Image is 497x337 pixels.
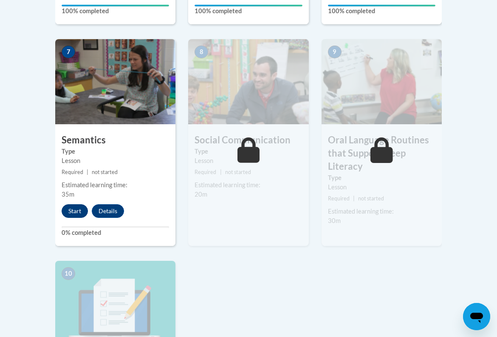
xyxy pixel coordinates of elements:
div: Estimated learning time: [62,180,169,190]
span: 8 [195,46,208,58]
button: Start [62,204,88,218]
div: Lesson [195,156,302,166]
label: 100% completed [62,6,169,16]
div: Estimated learning time: [328,207,435,216]
h3: Oral Language Routines that Support Deep Literacy [322,134,442,173]
div: Estimated learning time: [195,180,302,190]
span: not started [92,169,118,175]
div: Your progress [328,5,435,6]
span: not started [225,169,251,175]
span: not started [358,195,384,202]
span: Required [195,169,216,175]
img: Course Image [55,39,175,124]
img: Course Image [188,39,308,124]
div: Lesson [62,156,169,166]
label: Type [195,147,302,156]
h3: Semantics [55,134,175,147]
img: Course Image [322,39,442,124]
label: 100% completed [195,6,302,16]
h3: Social Communication [188,134,308,147]
div: Your progress [62,5,169,6]
span: Required [62,169,83,175]
label: Type [62,147,169,156]
span: 7 [62,46,75,58]
span: | [353,195,355,202]
button: Details [92,204,124,218]
span: 20m [195,191,207,198]
div: Your progress [195,5,302,6]
span: 9 [328,46,342,58]
iframe: Button to launch messaging window [463,303,490,330]
div: Lesson [328,183,435,192]
label: 100% completed [328,6,435,16]
span: 30m [328,217,341,224]
label: Type [328,173,435,183]
span: | [87,169,88,175]
label: 0% completed [62,228,169,237]
span: | [220,169,222,175]
span: 10 [62,267,75,280]
span: Required [328,195,350,202]
span: 35m [62,191,74,198]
